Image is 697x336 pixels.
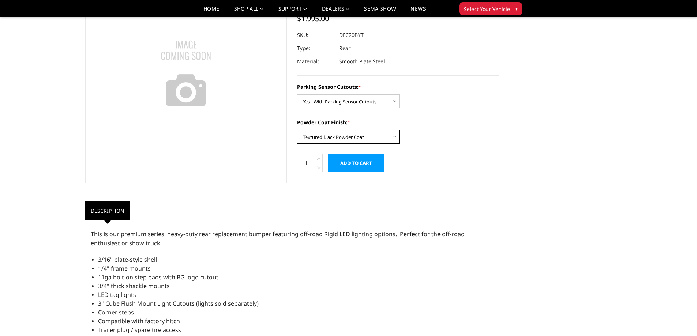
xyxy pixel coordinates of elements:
[339,29,364,42] dd: DFC20BYT
[364,6,396,17] a: SEMA Show
[98,326,181,334] span: Trailer plug / spare tire access
[98,317,180,325] span: Compatible with factory hitch
[203,6,219,17] a: Home
[91,230,465,247] span: This is our premium series, heavy-duty rear replacement bumper featuring off-road Rigid LED light...
[98,256,157,264] span: 3/16" plate-style shell
[98,273,218,281] span: 11ga bolt-on step pads with BG logo cutout
[85,201,130,220] a: Description
[339,42,351,55] dd: Rear
[234,6,264,17] a: shop all
[98,282,170,290] span: 3/4" thick shackle mounts
[98,291,136,299] span: LED tag lights
[297,83,499,91] label: Parking Sensor Cutouts:
[297,14,329,23] span: $1,995.00
[411,6,426,17] a: News
[464,5,510,13] span: Select Your Vehicle
[322,6,350,17] a: Dealers
[339,55,385,68] dd: Smooth Plate Steel
[297,42,334,55] dt: Type:
[278,6,307,17] a: Support
[297,55,334,68] dt: Material:
[98,299,259,307] span: 3" Cube Flush Mount Light Cutouts (lights sold separately)
[515,5,518,12] span: ▾
[459,2,522,15] button: Select Your Vehicle
[297,29,334,42] dt: SKU:
[98,264,151,272] span: 1/4" frame mounts
[297,118,499,126] label: Powder Coat Finish:
[98,308,134,316] span: Corner steps
[328,154,384,172] input: Add to Cart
